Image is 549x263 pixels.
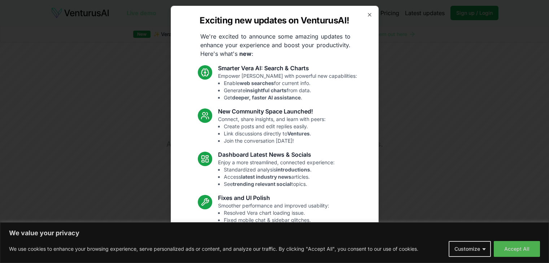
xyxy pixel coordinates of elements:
[224,166,335,173] li: Standardized analysis .
[241,174,291,180] strong: latest industry news
[240,80,274,86] strong: web searches
[218,150,335,159] h3: Dashboard Latest News & Socials
[224,130,326,137] li: Link discussions directly to .
[200,15,349,26] h2: Exciting new updates on VenturusAI!
[224,224,329,231] li: Enhanced overall UI consistency.
[194,237,356,263] p: These updates are designed to make VenturusAI more powerful, intuitive, and user-friendly. Let us...
[224,94,357,101] li: Get .
[245,87,287,93] strong: insightful charts
[224,180,335,188] li: See topics.
[218,202,329,231] p: Smoother performance and improved usability:
[218,159,335,188] p: Enjoy a more streamlined, connected experience:
[233,181,291,187] strong: trending relevant social
[224,80,357,87] li: Enable for current info.
[224,137,326,144] li: Join the conversation [DATE]!
[224,173,335,180] li: Access articles.
[224,209,329,217] li: Resolved Vera chart loading issue.
[224,217,329,224] li: Fixed mobile chat & sidebar glitches.
[287,130,310,137] strong: Ventures
[218,193,329,202] h3: Fixes and UI Polish
[239,50,252,57] strong: new
[218,64,357,72] h3: Smarter Vera AI: Search & Charts
[218,107,326,116] h3: New Community Space Launched!
[218,72,357,101] p: Empower [PERSON_NAME] with powerful new capabilities:
[276,166,310,173] strong: introductions
[224,123,326,130] li: Create posts and edit replies easily.
[195,32,356,58] p: We're excited to announce some amazing updates to enhance your experience and boost your producti...
[218,116,326,144] p: Connect, share insights, and learn with peers:
[224,87,357,94] li: Generate from data.
[232,94,301,101] strong: deeper, faster AI assistance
